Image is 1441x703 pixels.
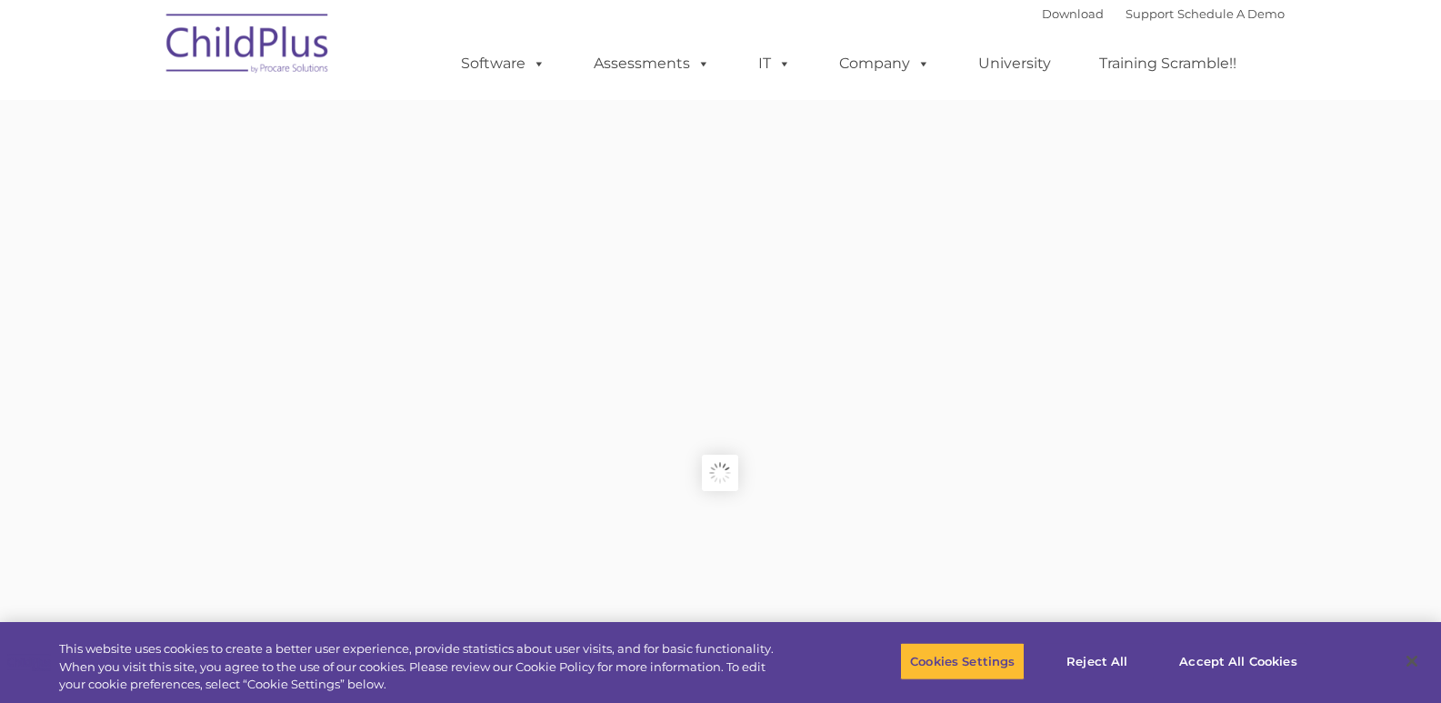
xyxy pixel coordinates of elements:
[157,1,339,92] img: ChildPlus by Procare Solutions
[1081,45,1255,82] a: Training Scramble!!
[1126,6,1174,21] a: Support
[960,45,1069,82] a: University
[821,45,948,82] a: Company
[1042,6,1104,21] a: Download
[1392,641,1432,681] button: Close
[1169,642,1306,680] button: Accept All Cookies
[443,45,564,82] a: Software
[1040,642,1154,680] button: Reject All
[900,642,1025,680] button: Cookies Settings
[59,640,793,694] div: This website uses cookies to create a better user experience, provide statistics about user visit...
[740,45,809,82] a: IT
[575,45,728,82] a: Assessments
[1042,6,1285,21] font: |
[1177,6,1285,21] a: Schedule A Demo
